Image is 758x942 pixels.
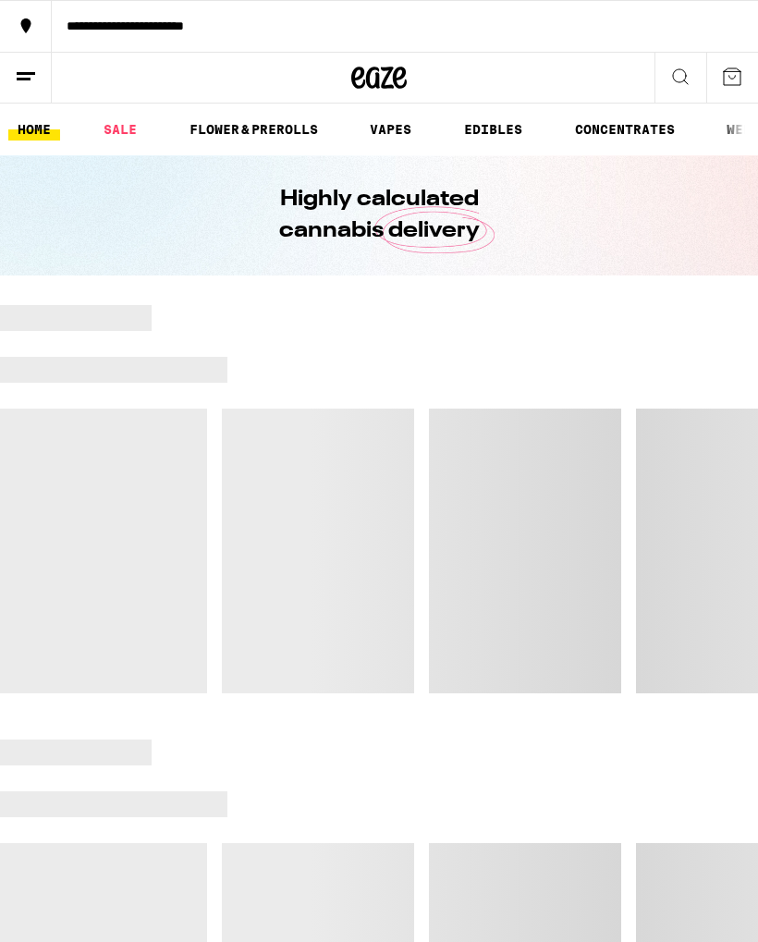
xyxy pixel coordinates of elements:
a: FLOWER & PREROLLS [180,118,327,141]
a: CONCENTRATES [566,118,684,141]
a: EDIBLES [455,118,532,141]
a: HOME [8,118,60,141]
a: VAPES [361,118,421,141]
h1: Highly calculated cannabis delivery [226,184,532,247]
a: SALE [94,118,146,141]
